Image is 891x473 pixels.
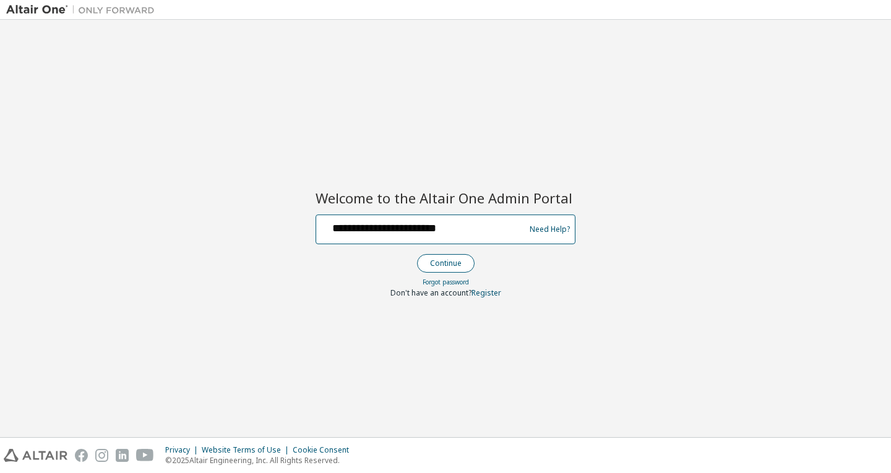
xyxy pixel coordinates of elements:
[390,288,471,298] span: Don't have an account?
[316,189,575,207] h2: Welcome to the Altair One Admin Portal
[417,254,475,273] button: Continue
[75,449,88,462] img: facebook.svg
[471,288,501,298] a: Register
[4,449,67,462] img: altair_logo.svg
[136,449,154,462] img: youtube.svg
[165,455,356,466] p: © 2025 Altair Engineering, Inc. All Rights Reserved.
[293,445,356,455] div: Cookie Consent
[202,445,293,455] div: Website Terms of Use
[6,4,161,16] img: Altair One
[530,229,570,229] a: Need Help?
[423,278,469,286] a: Forgot password
[116,449,129,462] img: linkedin.svg
[165,445,202,455] div: Privacy
[95,449,108,462] img: instagram.svg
